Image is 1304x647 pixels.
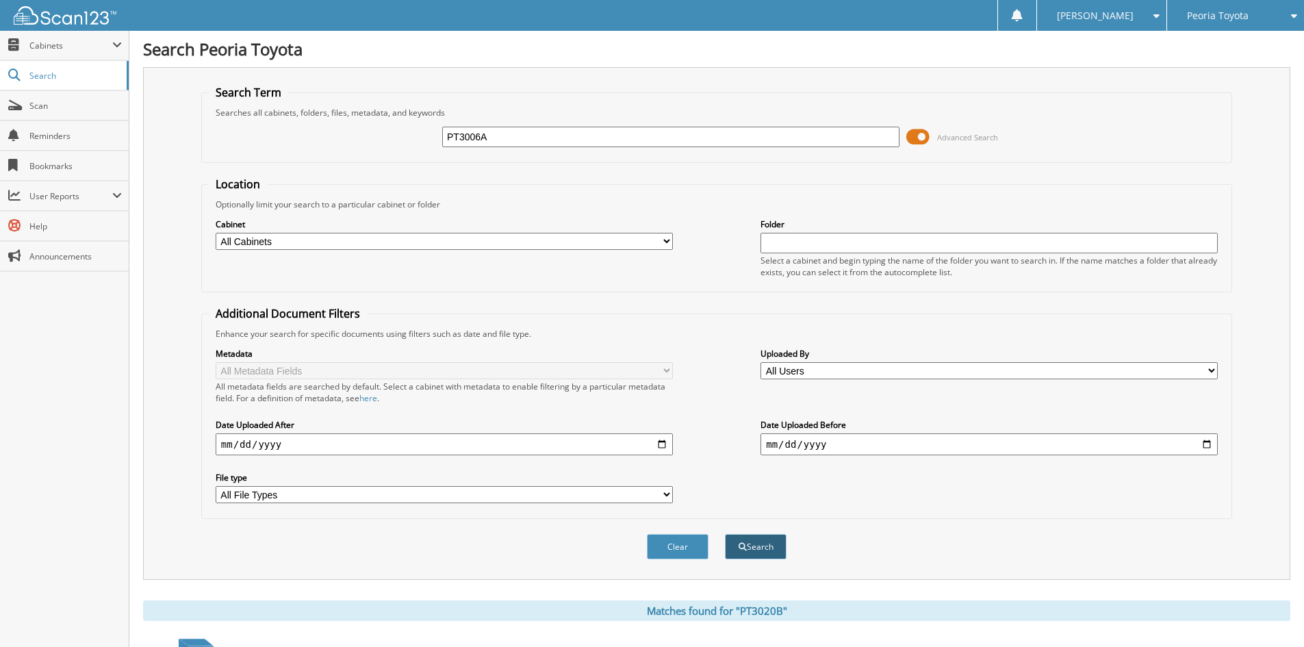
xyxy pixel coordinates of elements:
[216,348,673,359] label: Metadata
[359,392,377,404] a: here
[1236,581,1304,647] iframe: Chat Widget
[143,38,1290,60] h1: Search Peoria Toyota
[209,199,1225,210] div: Optionally limit your search to a particular cabinet or folder
[937,132,998,142] span: Advanced Search
[760,255,1218,278] div: Select a cabinet and begin typing the name of the folder you want to search in. If the name match...
[14,6,116,25] img: scan123-logo-white.svg
[760,419,1218,431] label: Date Uploaded Before
[29,130,122,142] span: Reminders
[216,419,673,431] label: Date Uploaded After
[216,433,673,455] input: start
[1057,12,1134,20] span: [PERSON_NAME]
[29,70,120,81] span: Search
[209,328,1225,340] div: Enhance your search for specific documents using filters such as date and file type.
[760,433,1218,455] input: end
[29,251,122,262] span: Announcements
[1187,12,1249,20] span: Peoria Toyota
[209,85,288,100] legend: Search Term
[209,107,1225,118] div: Searches all cabinets, folders, files, metadata, and keywords
[216,472,673,483] label: File type
[29,100,122,112] span: Scan
[143,600,1290,621] div: Matches found for "PT3020B"
[216,381,673,404] div: All metadata fields are searched by default. Select a cabinet with metadata to enable filtering b...
[725,534,787,559] button: Search
[647,534,708,559] button: Clear
[760,218,1218,230] label: Folder
[760,348,1218,359] label: Uploaded By
[29,160,122,172] span: Bookmarks
[29,190,112,202] span: User Reports
[209,177,267,192] legend: Location
[29,220,122,232] span: Help
[216,218,673,230] label: Cabinet
[209,306,367,321] legend: Additional Document Filters
[29,40,112,51] span: Cabinets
